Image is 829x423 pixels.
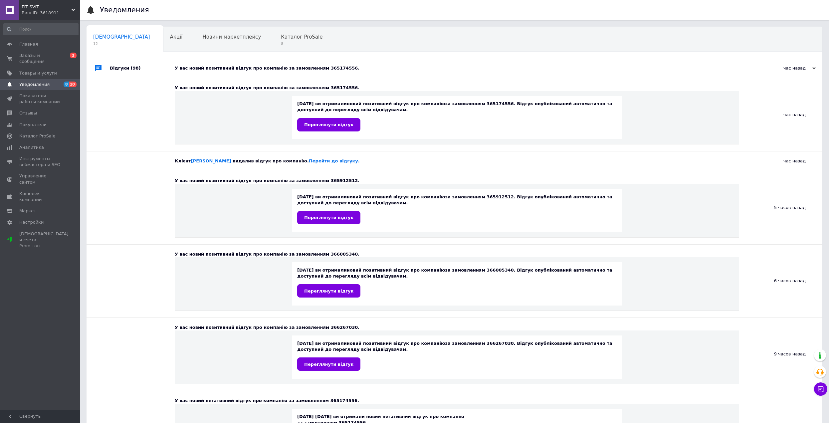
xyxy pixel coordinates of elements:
[281,41,322,46] span: 8
[297,194,617,224] div: [DATE] ви отримали за замовленням 365912512. Відгук опублікований автоматично та доступний до пер...
[19,144,44,150] span: Аналитика
[739,318,822,391] div: 9 часов назад
[175,85,739,91] div: У вас новий позитивний відгук про компанію за замовленням 365174556.
[19,243,69,249] div: Prom топ
[100,6,149,14] h1: Уведомления
[191,158,231,163] a: [PERSON_NAME]
[347,268,445,273] b: новий позитивний відгук про компанію
[175,251,739,257] div: У вас новий позитивний відгук про компанію за замовленням 366005340.
[814,382,827,396] button: Чат с покупателем
[170,34,183,40] span: Акції
[297,357,360,371] a: Переглянути відгук
[304,289,353,294] span: Переглянути відгук
[309,158,360,163] a: Перейти до відгуку.
[19,133,55,139] span: Каталог ProSale
[739,171,822,244] div: 5 часов назад
[175,65,749,71] div: У вас новий позитивний відгук про компанію за замовленням 365174556.
[19,219,44,225] span: Настройки
[347,341,445,346] b: новий позитивний відгук про компанію
[19,191,62,203] span: Кошелек компании
[749,65,816,71] div: час назад
[304,122,353,127] span: Переглянути відгук
[202,34,261,40] span: Новини маркетплейсу
[19,82,50,88] span: Уведомления
[297,211,360,224] a: Переглянути відгук
[93,41,150,46] span: 12
[70,53,77,58] span: 2
[297,340,617,371] div: [DATE] ви отримали за замовленням 366267030. Відгук опублікований автоматично та доступний до пер...
[131,66,141,71] span: (98)
[64,82,69,87] span: 8
[304,215,353,220] span: Переглянути відгук
[233,158,359,163] span: видалив відгук про компанію.
[19,173,62,185] span: Управление сайтом
[297,101,617,131] div: [DATE] ви отримали за замовленням 365174556. Відгук опублікований автоматично та доступний до пер...
[175,178,739,184] div: У вас новий позитивний відгук про компанію за замовленням 365912512.
[22,4,72,10] span: FIT SVIT
[739,245,822,317] div: 6 часов назад
[347,194,445,199] b: новий позитивний відгук про компанію
[93,34,150,40] span: [DEMOGRAPHIC_DATA]
[297,267,617,298] div: [DATE] ви отримали за замовленням 366005340. Відгук опублікований автоматично та доступний до пер...
[19,53,62,65] span: Заказы и сообщения
[304,362,353,367] span: Переглянути відгук
[281,34,322,40] span: Каталог ProSale
[175,324,739,330] div: У вас новий позитивний відгук про компанію за замовленням 366267030.
[19,156,62,168] span: Инструменты вебмастера и SEO
[175,158,360,163] span: Клієнт
[347,101,445,106] b: новий позитивний відгук про компанію
[110,58,175,78] div: Відгуки
[739,78,822,151] div: час назад
[19,70,57,76] span: Товары и услуги
[19,122,47,128] span: Покупатели
[19,110,37,116] span: Отзывы
[19,208,36,214] span: Маркет
[69,82,77,87] span: 10
[175,398,739,404] div: У вас новий негативний відгук про компанію за замовленням 365174556.
[19,41,38,47] span: Главная
[22,10,80,16] div: Ваш ID: 3618911
[19,93,62,105] span: Показатели работы компании
[739,151,822,171] div: час назад
[297,284,360,298] a: Переглянути відгук
[3,23,79,35] input: Поиск
[297,118,360,131] a: Переглянути відгук
[19,231,69,249] span: [DEMOGRAPHIC_DATA] и счета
